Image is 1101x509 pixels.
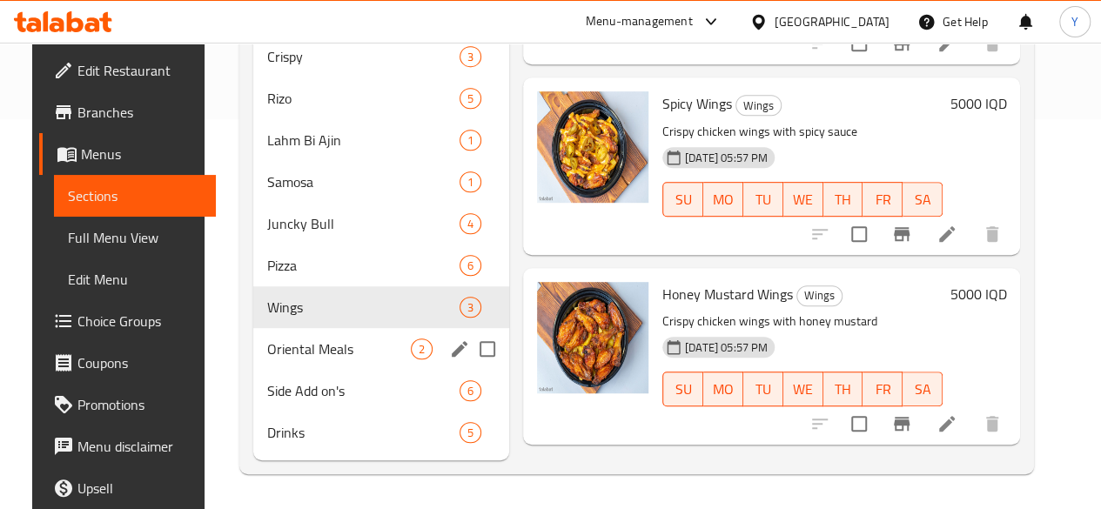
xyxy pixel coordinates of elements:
a: Sections [54,175,216,217]
span: Upsell [77,478,202,499]
a: Choice Groups [39,300,216,342]
a: Edit Restaurant [39,50,216,91]
a: Full Menu View [54,217,216,258]
span: [DATE] 05:57 PM [678,150,775,166]
button: SA [903,372,943,406]
span: 1 [460,174,480,191]
div: Wings [796,285,843,306]
span: SA [910,187,936,212]
p: Crispy chicken wings with honey mustard [662,311,943,332]
span: Juncky Bull [267,213,460,234]
span: Edit Menu [68,269,202,290]
div: items [460,422,481,443]
div: Pizza6 [253,244,509,286]
div: Side Add on's6 [253,370,509,412]
span: Promotions [77,394,202,415]
span: 4 [460,216,480,232]
span: 2 [412,341,432,358]
span: Select to update [841,405,877,442]
span: WE [790,377,816,402]
button: delete [971,403,1013,445]
span: Select to update [841,25,877,62]
div: items [460,297,481,318]
button: TH [823,182,863,217]
span: 6 [460,383,480,399]
button: SA [903,182,943,217]
span: Side Add on's [267,380,460,401]
button: WE [783,182,823,217]
p: Crispy chicken wings with spicy sauce [662,121,943,143]
img: Honey Mustard Wings [537,282,648,393]
button: TH [823,372,863,406]
div: items [460,213,481,234]
button: Branch-specific-item [881,213,923,255]
span: Wings [736,96,781,116]
a: Menu disclaimer [39,425,216,467]
button: SU [662,372,703,406]
span: Spicy Wings [662,90,732,117]
span: Y [1071,12,1078,31]
h6: 5000 IQD [950,91,1006,116]
a: Upsell [39,467,216,509]
div: Juncky Bull4 [253,203,509,244]
span: Full Menu View [68,227,202,248]
span: Select to update [841,216,877,252]
span: Menus [81,144,202,164]
span: SU [670,187,696,212]
img: Spicy Wings [537,91,648,203]
span: 3 [460,49,480,65]
span: 3 [460,299,480,316]
span: TH [830,187,856,212]
span: Wings [797,285,842,305]
button: TU [743,372,783,406]
span: Crispy [267,46,460,67]
div: Oriental Meals2edit [253,328,509,370]
button: Branch-specific-item [881,403,923,445]
span: Drinks [267,422,460,443]
button: MO [703,372,743,406]
span: MO [710,187,736,212]
span: TH [830,377,856,402]
div: [GEOGRAPHIC_DATA] [775,12,890,31]
div: Menu-management [586,11,693,32]
span: Rizo [267,88,460,109]
span: TU [750,187,776,212]
span: [DATE] 05:57 PM [678,339,775,356]
div: items [460,88,481,109]
button: delete [971,213,1013,255]
span: Menu disclaimer [77,436,202,457]
div: items [460,171,481,192]
div: Wings3 [253,286,509,328]
button: TU [743,182,783,217]
span: Pizza [267,255,460,276]
button: FR [863,182,903,217]
h6: 5000 IQD [950,282,1006,306]
a: Menus [39,133,216,175]
div: Drinks5 [253,412,509,453]
button: Branch-specific-item [881,23,923,64]
span: Coupons [77,352,202,373]
a: Branches [39,91,216,133]
div: Lahm Bi Ajin1 [253,119,509,161]
span: Edit Restaurant [77,60,202,81]
div: items [460,46,481,67]
span: Sections [68,185,202,206]
span: FR [869,187,896,212]
span: Oriental Meals [267,338,411,359]
span: Honey Mustard Wings [662,281,793,307]
div: items [460,380,481,401]
span: Choice Groups [77,311,202,332]
button: delete [971,23,1013,64]
button: SU [662,182,703,217]
span: Samosa [267,171,460,192]
span: FR [869,377,896,402]
div: Wings [735,95,782,116]
a: Edit menu item [937,224,957,244]
a: Edit menu item [937,33,957,54]
div: Samosa1 [253,161,509,203]
span: MO [710,377,736,402]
